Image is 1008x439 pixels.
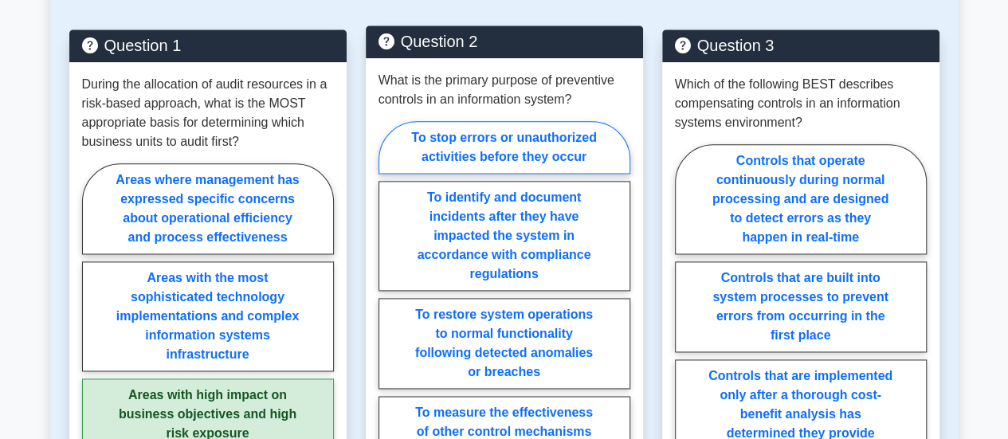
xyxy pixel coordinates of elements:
[378,298,630,389] label: To restore system operations to normal functionality following detected anomalies or breaches
[82,36,334,55] h5: Question 1
[82,75,334,151] p: During the allocation of audit resources in a risk-based approach, what is the MOST appropriate b...
[82,261,334,371] label: Areas with the most sophisticated technology implementations and complex information systems infr...
[82,163,334,254] label: Areas where management has expressed specific concerns about operational efficiency and process e...
[378,121,630,174] label: To stop errors or unauthorized activities before they occur
[675,261,927,352] label: Controls that are built into system processes to prevent errors from occurring in the first place
[675,75,927,132] p: Which of the following BEST describes compensating controls in an information systems environment?
[675,144,927,254] label: Controls that operate continuously during normal processing and are designed to detect errors as ...
[378,71,630,109] p: What is the primary purpose of preventive controls in an information system?
[378,181,630,291] label: To identify and document incidents after they have impacted the system in accordance with complia...
[675,36,927,55] h5: Question 3
[378,32,630,51] h5: Question 2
